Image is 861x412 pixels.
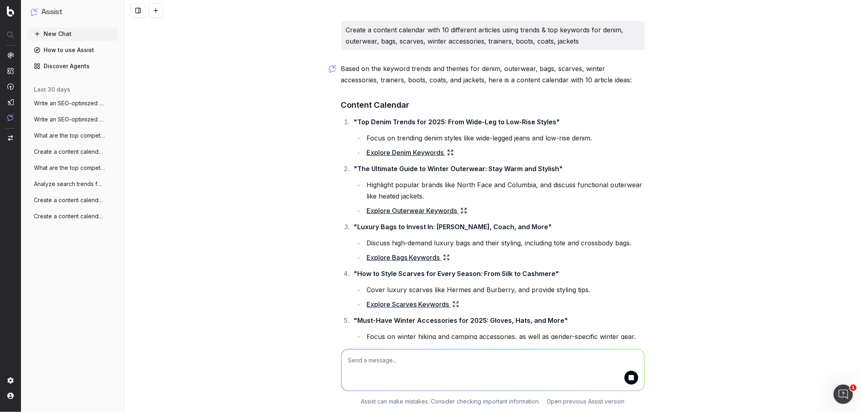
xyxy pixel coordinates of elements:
[34,86,70,94] span: last 30 days
[341,98,645,111] h3: Content Calendar
[354,118,560,126] strong: "Top Denim Trends for 2025: From Wide-Leg to Low-Rise Styles"
[27,145,118,158] button: Create a content calendar using trends &
[354,165,563,173] strong: "The Ultimate Guide to Winter Outerwear: Stay Warm and Stylish"
[7,114,14,121] img: Assist
[365,179,645,202] li: Highlight popular brands like North Face and Columbia, and discuss functional outerwear like heat...
[367,147,454,158] a: Explore Denim Keywords
[341,63,645,86] p: Based on the keyword trends and themes for denim, outerwear, bags, scarves, winter accessories, t...
[7,393,14,399] img: My account
[7,99,14,105] img: Studio
[27,44,118,56] a: How to use Assist
[7,52,14,59] img: Analytics
[367,252,450,263] a: Explore Bags Keywords
[7,83,14,90] img: Activation
[547,397,624,406] a: Open previous Assist version
[34,148,105,156] span: Create a content calendar using trends &
[354,223,552,231] strong: "Luxury Bags to Invest In: [PERSON_NAME], Coach, and More"
[27,178,118,190] button: Analyze search trends for: shoes
[329,65,337,73] img: Botify assist logo
[27,27,118,40] button: New Chat
[365,284,645,295] li: Cover luxury scarves like Hermes and Burberry, and provide styling tips.
[34,212,105,220] span: Create a content calendar using trends &
[834,385,853,404] iframe: Intercom live chat
[850,385,857,391] span: 1
[354,270,559,278] strong: "How to Style Scarves for Every Season: From Silk to Cashmere"
[7,67,14,74] img: Intelligence
[27,194,118,207] button: Create a content calendar using trends &
[34,99,105,107] span: Write an SEO-optimized article about on
[7,377,14,384] img: Setting
[34,164,105,172] span: What are the top competitors ranking for
[27,129,118,142] button: What are the top competitors ranking for
[27,60,118,73] a: Discover Agents
[367,205,467,216] a: Explore Outerwear Keywords
[27,113,118,126] button: Write an SEO-optimized article about on
[41,6,62,18] h1: Assist
[365,237,645,249] li: Discuss high-demand luxury bags and their styling, including tote and crossbody bags.
[27,97,118,110] button: Write an SEO-optimized article about on
[34,180,105,188] span: Analyze search trends for: shoes
[8,135,13,141] img: Switch project
[34,115,105,123] span: Write an SEO-optimized article about on
[31,6,115,18] button: Assist
[34,196,105,204] span: Create a content calendar using trends &
[346,24,640,47] p: Create a content calendar with 10 different articles using trends & top keywords for denim, outer...
[365,331,645,342] li: Focus on winter hiking and camping accessories, as well as gender-specific winter gear.
[34,132,105,140] span: What are the top competitors ranking for
[365,132,645,144] li: Focus on trending denim styles like wide-legged jeans and low-rise denim.
[354,316,568,324] strong: "Must-Have Winter Accessories for 2025: Gloves, Hats, and More"
[367,299,459,310] a: Explore Scarves Keywords
[7,6,14,17] img: Botify logo
[31,8,38,16] img: Assist
[27,161,118,174] button: What are the top competitors ranking for
[27,210,118,223] button: Create a content calendar using trends &
[361,397,540,406] p: Assist can make mistakes. Consider checking important information.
